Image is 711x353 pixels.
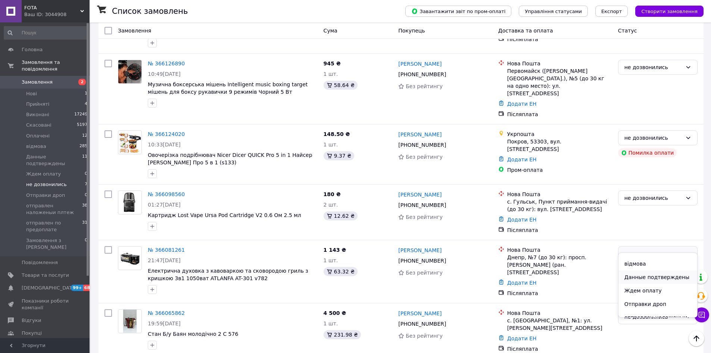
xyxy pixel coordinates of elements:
button: Експорт [595,6,628,17]
button: Управління статусами [519,6,588,17]
span: 1 143 ₴ [324,247,346,253]
span: Данные подтверждены [26,154,82,167]
span: Товари та послуги [22,272,69,279]
a: № 366124020 [148,131,185,137]
span: 19:59[DATE] [148,321,181,326]
a: № 366081261 [148,247,185,253]
div: Покров, 53303, вул. [STREET_ADDRESS] [507,138,612,153]
div: [PHONE_NUMBER] [397,319,448,329]
span: 7 [85,181,87,188]
div: Пром-оплата [507,166,612,174]
span: Замовлення та повідомлення [22,59,90,72]
span: 68 [83,285,92,291]
span: Нові [26,90,37,97]
div: Укрпошта [507,130,612,138]
span: отправлен наложеныи плтеж [26,202,82,216]
a: Фото товару [118,191,142,214]
button: Наверх [689,331,704,346]
li: Ждем оплату [618,284,697,297]
a: Музична боксерська мішень Intelligent music boxing target мішень для боксу рукавички 9 режимів Чо... [148,81,308,95]
div: Помилка оплати [618,148,677,157]
span: 5197 [77,122,87,128]
div: Нова Пошта [507,60,612,67]
a: Овочерізка подрібнювач Nicer Dicer QUICK Pro 5 in 1 Найсер [PERSON_NAME] Про 5 в 1 (s133) [148,152,312,165]
a: Електрична духовка з кавоваркою та сковородою гриль з кришкою 3в1 1050ват ATLANFA AT-301 v782 [148,268,308,281]
div: Післяплата [507,35,612,43]
span: Замовлення [22,79,53,86]
span: Покупець [398,28,425,34]
div: Нова Пошта [507,191,612,198]
div: Післяплата [507,226,612,234]
div: Нова Пошта [507,309,612,317]
div: 231.98 ₴ [324,330,361,339]
button: Завантажити звіт по пром-оплаті [405,6,511,17]
span: відмова [26,143,46,150]
a: № 366098560 [148,191,185,197]
div: [PHONE_NUMBER] [397,69,448,80]
span: 0 [85,171,87,177]
div: 58.64 ₴ [324,81,358,90]
div: не дозвонились [624,194,682,202]
span: 180 ₴ [324,191,341,197]
span: Експорт [601,9,622,14]
span: Стан Б/у Баян молодічно 2 С 576 [148,331,238,337]
span: 12 [82,133,87,139]
div: Післяплата [507,111,612,118]
span: 148.50 ₴ [324,131,350,137]
a: Фото товару [118,309,142,333]
div: 63.32 ₴ [324,267,358,276]
span: 1 [85,90,87,97]
a: Додати ЕН [507,217,537,223]
span: Статус [618,28,637,34]
span: 0 [85,192,87,199]
span: Без рейтингу [406,333,443,339]
span: 945 ₴ [324,61,341,66]
input: Пошук [4,26,88,40]
div: [PHONE_NUMBER] [397,256,448,266]
span: Створити замовлення [641,9,698,14]
div: не дозвонились [624,250,682,258]
a: № 366126890 [148,61,185,66]
a: Додати ЕН [507,157,537,162]
div: [PHONE_NUMBER] [397,140,448,150]
span: Покупці [22,330,42,337]
span: 2 шт. [324,202,338,208]
a: Додати ЕН [507,335,537,341]
span: Відгуки [22,317,41,324]
a: Додати ЕН [507,101,537,107]
a: Створити замовлення [628,8,704,14]
button: Чат з покупцем [694,307,709,322]
div: Днепр, №7 (до 30 кг): просп. [PERSON_NAME] (ран. [STREET_ADDRESS] [507,254,612,276]
a: [PERSON_NAME] [398,131,442,138]
h1: Список замовлень [112,7,188,16]
div: Первомайск ([PERSON_NAME][GEOGRAPHIC_DATA].), №5 (до 30 кг на одно место): ул. [STREET_ADDRESS] [507,67,612,97]
button: Створити замовлення [635,6,704,17]
a: [PERSON_NAME] [398,247,442,254]
span: Скасовані [26,122,52,128]
div: 12.62 ₴ [324,211,358,220]
a: № 366065862 [148,310,185,316]
a: Картридж Lost Vape Ursa Pod Cartridge V2 0.6 Ом 2.5 мл [148,212,301,218]
img: Фото товару [118,250,141,266]
span: Прийняті [26,101,49,108]
a: [PERSON_NAME] [398,191,442,198]
span: 38 [82,202,87,216]
span: Без рейтингу [406,154,443,160]
span: Без рейтингу [406,214,443,220]
span: Завантажити звіт по пром-оплаті [411,8,505,15]
span: 0 [85,237,87,251]
div: Післяплата [507,345,612,353]
div: Нова Пошта [507,246,612,254]
span: Головна [22,46,43,53]
img: Фото товару [118,60,141,83]
span: Доставка та оплата [498,28,553,34]
span: 285 [79,143,87,150]
span: [DEMOGRAPHIC_DATA] [22,285,77,291]
span: 11 [82,154,87,167]
span: Оплачені [26,133,50,139]
span: Cума [324,28,337,34]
